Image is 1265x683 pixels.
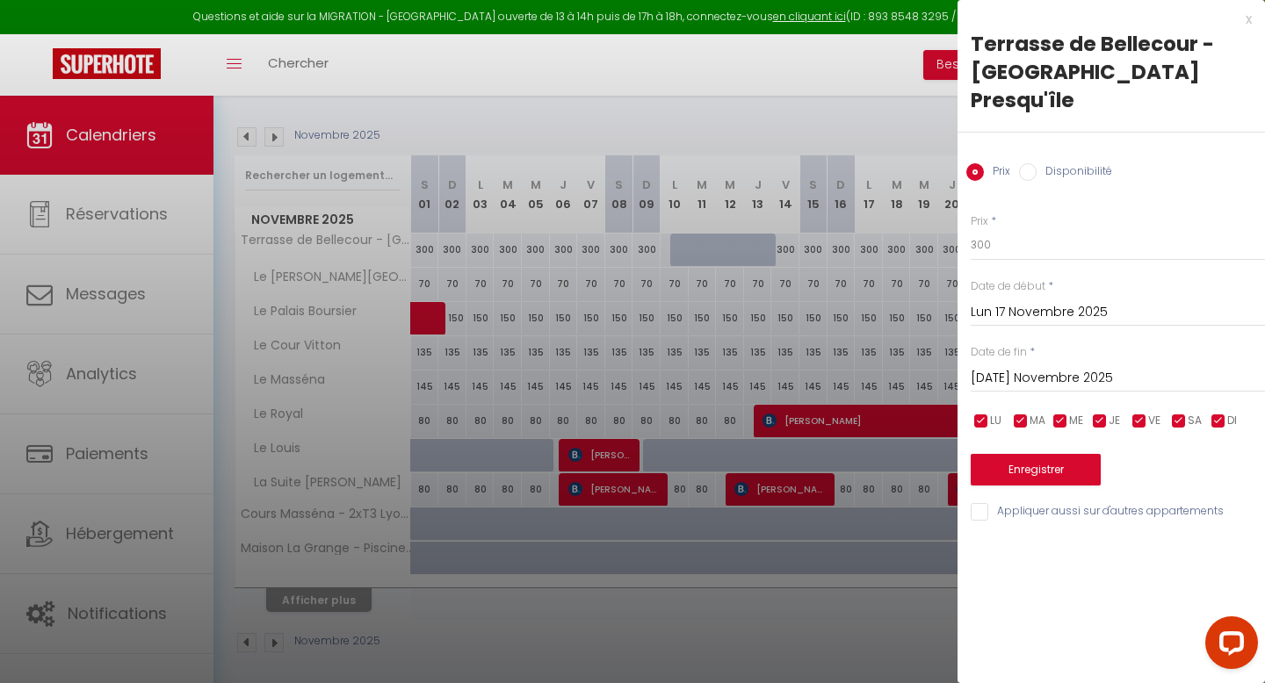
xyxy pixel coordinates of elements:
[971,454,1101,485] button: Enregistrer
[971,30,1252,114] div: Terrasse de Bellecour - [GEOGRAPHIC_DATA] Presqu'île
[971,344,1027,361] label: Date de fin
[990,413,1001,429] span: LU
[1037,163,1112,183] label: Disponibilité
[984,163,1010,183] label: Prix
[1148,413,1160,429] span: VE
[1069,413,1083,429] span: ME
[1109,413,1120,429] span: JE
[1188,413,1202,429] span: SA
[1191,609,1265,683] iframe: LiveChat chat widget
[958,9,1252,30] div: x
[971,213,988,230] label: Prix
[1030,413,1045,429] span: MA
[971,278,1045,295] label: Date de début
[1227,413,1237,429] span: DI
